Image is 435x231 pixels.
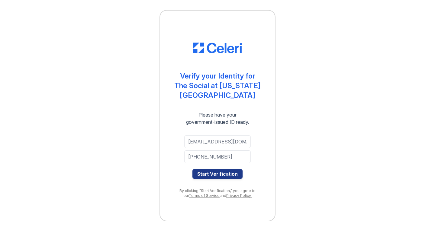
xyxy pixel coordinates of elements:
[184,150,251,163] input: Phone
[184,135,251,148] input: Email
[192,169,243,179] button: Start Verification
[226,193,252,198] a: Privacy Policy.
[189,193,220,198] a: Terms of Service
[172,188,263,198] div: By clicking "Start Verification," you agree to our and
[172,71,263,100] div: Verify your Identity for The Social at [US_STATE][GEOGRAPHIC_DATA]
[175,111,260,126] div: Please have your government-issued ID ready.
[193,43,242,53] img: CE_Logo_Blue-a8612792a0a2168367f1c8372b55b34899dd931a85d93a1a3d3e32e68fde9ad4.png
